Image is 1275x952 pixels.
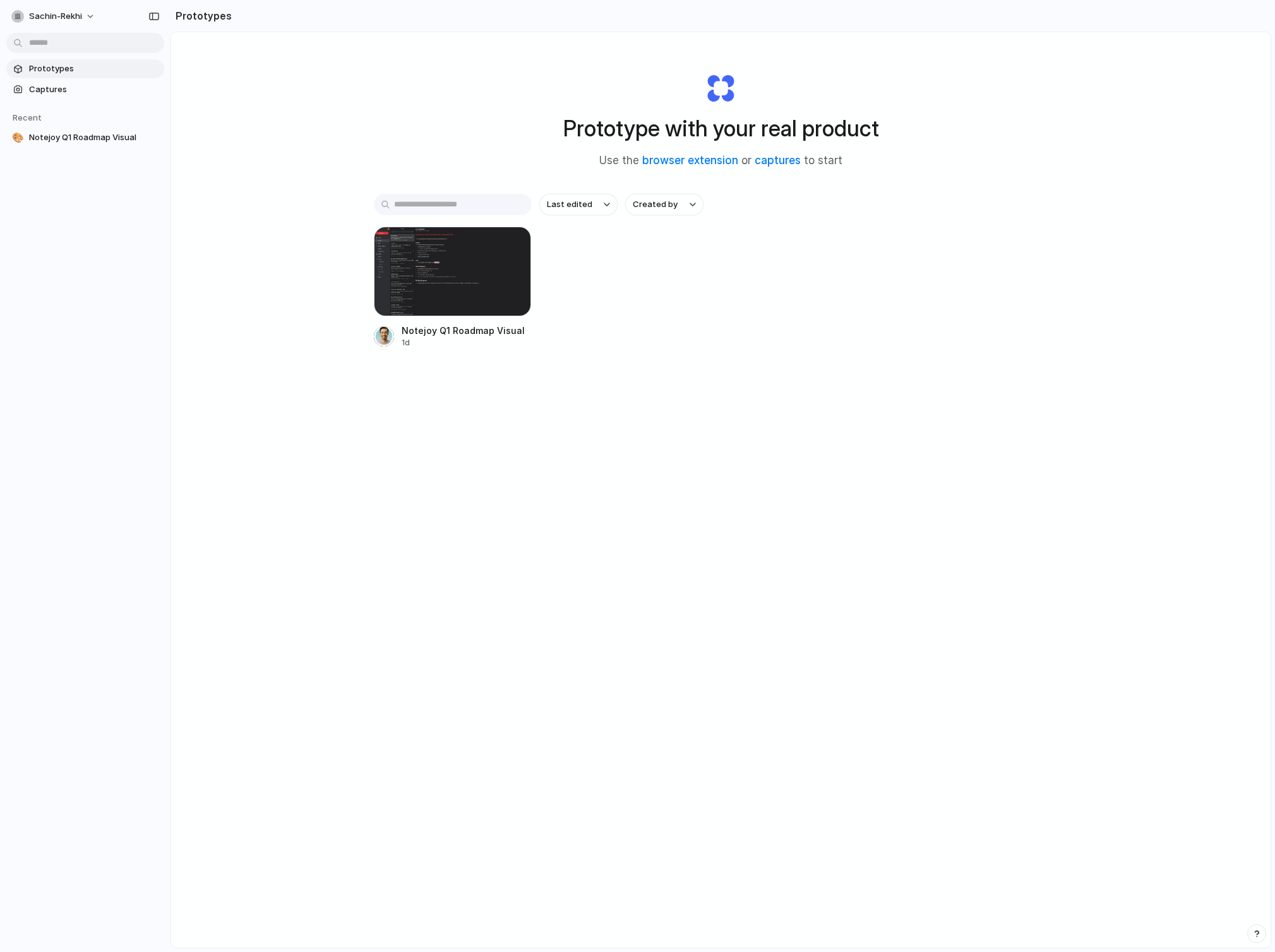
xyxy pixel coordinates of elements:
[599,153,842,169] span: Use the or to start
[29,83,159,96] span: Captures
[6,80,164,99] a: Captures
[11,131,24,144] div: 🎨
[13,112,42,122] span: Recent
[642,154,738,167] a: browser extension
[539,194,618,215] button: Last edited
[547,198,592,211] span: Last edited
[625,194,703,215] button: Created by
[29,131,159,144] span: Notejoy Q1 Roadmap Visual
[374,227,532,348] a: Notejoy Q1 Roadmap VisualNotejoy Q1 Roadmap Visual1d
[29,62,159,75] span: Prototypes
[29,10,82,23] span: sachin-rekhi
[6,6,102,27] button: sachin-rekhi
[563,112,879,145] h1: Prototype with your real product
[402,337,525,348] div: 1d
[6,59,164,78] a: Prototypes
[6,128,164,147] a: 🎨Notejoy Q1 Roadmap Visual
[171,8,232,23] h2: Prototypes
[633,198,678,211] span: Created by
[402,324,525,337] div: Notejoy Q1 Roadmap Visual
[755,154,801,167] a: captures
